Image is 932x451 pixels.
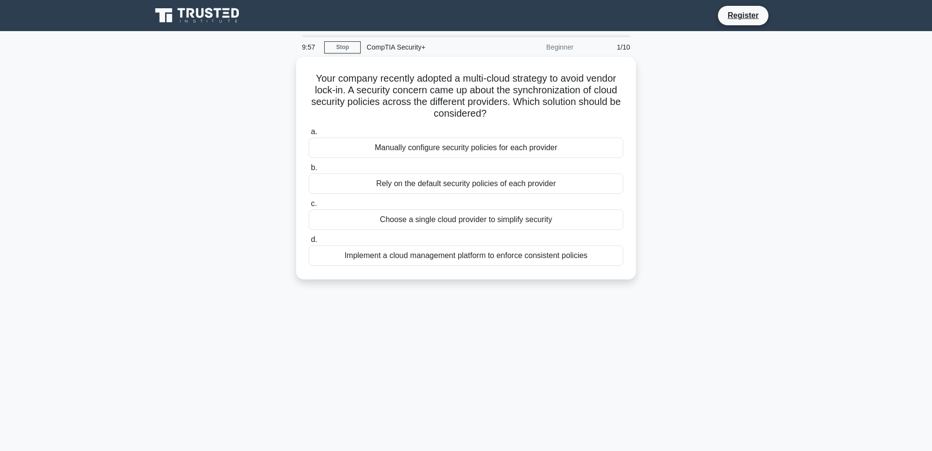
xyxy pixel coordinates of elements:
[311,127,317,136] span: a.
[309,209,623,230] div: Choose a single cloud provider to simplify security
[361,37,494,57] div: CompTIA Security+
[296,37,324,57] div: 9:57
[722,9,765,21] a: Register
[579,37,636,57] div: 1/10
[311,163,317,172] span: b.
[309,245,623,266] div: Implement a cloud management platform to enforce consistent policies
[311,199,316,208] span: c.
[309,138,623,158] div: Manually configure security policies for each provider
[494,37,579,57] div: Beginner
[324,41,361,53] a: Stop
[311,235,317,243] span: d.
[309,173,623,194] div: Rely on the default security policies of each provider
[308,72,624,120] h5: Your company recently adopted a multi-cloud strategy to avoid vendor lock-in. A security concern ...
